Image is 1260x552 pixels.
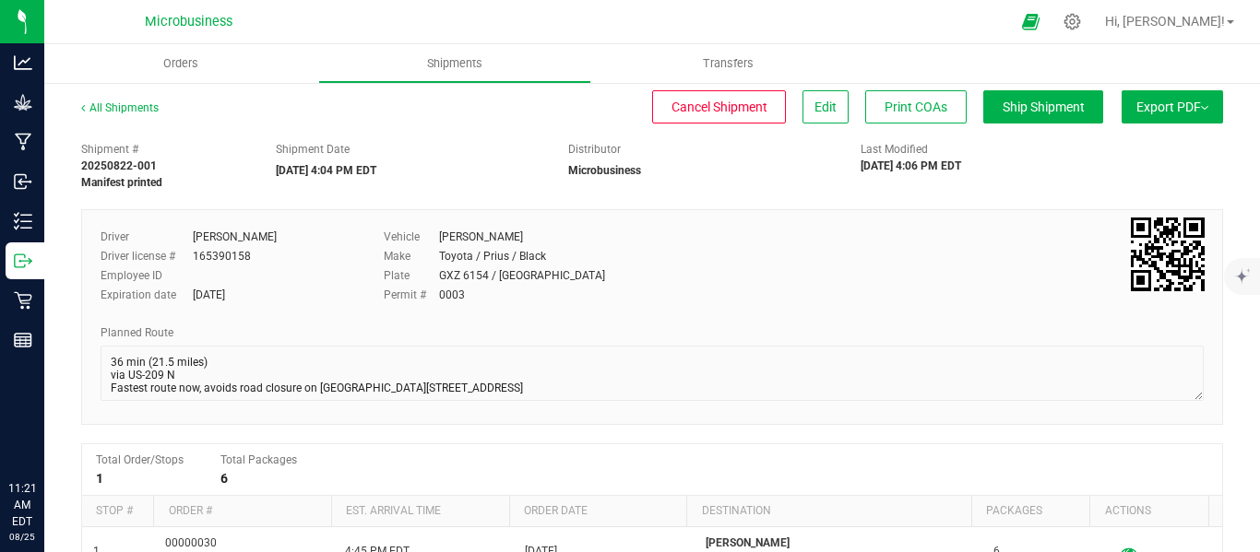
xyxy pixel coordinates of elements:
strong: 6 [220,471,228,486]
label: Driver license # [101,248,193,264]
inline-svg: Analytics [14,53,32,72]
div: Manage settings [1061,13,1084,30]
inline-svg: Retail [14,291,32,310]
inline-svg: Reports [14,331,32,349]
div: 0003 [439,287,465,303]
inline-svg: Inbound [14,172,32,191]
label: Permit # [384,287,439,303]
a: Orders [44,44,318,83]
th: Order # [153,496,331,527]
button: Ship Shipment [983,90,1103,123]
th: Order date [509,496,687,527]
button: Edit [802,90,849,123]
th: Actions [1089,496,1208,527]
span: Total Order/Stops [96,453,184,466]
label: Make [384,248,439,264]
inline-svg: Outbound [14,252,32,270]
div: Toyota / Prius / Black [439,248,546,264]
inline-svg: Inventory [14,212,32,230]
label: Expiration date [101,287,193,303]
th: Packages [971,496,1090,527]
span: Orders [138,55,223,72]
label: Employee ID [101,267,193,284]
span: Edit [814,100,837,114]
span: Cancel Shipment [672,100,767,114]
strong: [DATE] 4:04 PM EDT [276,164,376,177]
iframe: Resource center [18,405,74,460]
label: Plate [384,267,439,284]
img: Scan me! [1131,217,1205,291]
div: [PERSON_NAME] [439,229,523,245]
label: Distributor [568,141,621,158]
label: Driver [101,229,193,245]
a: All Shipments [81,101,159,114]
th: Est. arrival time [331,496,509,527]
inline-svg: Manufacturing [14,133,32,151]
label: Shipment Date [276,141,350,158]
inline-svg: Grow [14,93,32,112]
span: Ship Shipment [1003,100,1085,114]
span: Transfers [678,55,779,72]
div: [DATE] [193,287,225,303]
span: Microbusiness [145,14,232,29]
div: [PERSON_NAME] [193,229,277,245]
span: Hi, [PERSON_NAME]! [1105,14,1225,29]
button: Print COAs [865,90,967,123]
span: Total Packages [220,453,297,466]
th: Stop # [82,496,153,527]
a: Transfers [591,44,865,83]
span: Print COAs [885,100,947,114]
qrcode: 20250822-001 [1131,217,1205,291]
span: Open Ecommerce Menu [1010,4,1052,40]
label: Vehicle [384,229,439,245]
label: Last Modified [861,141,928,158]
strong: Microbusiness [568,164,641,177]
p: 08/25 [8,530,36,544]
span: Planned Route [101,326,173,339]
th: Destination [686,496,970,527]
strong: 1 [96,471,103,486]
button: Cancel Shipment [652,90,786,123]
p: [PERSON_NAME] [706,534,971,552]
strong: Manifest printed [81,176,162,189]
span: Shipment # [81,141,248,158]
button: Export PDF [1122,90,1223,123]
a: Shipments [318,44,592,83]
span: Shipments [402,55,507,72]
div: 165390158 [193,248,251,264]
strong: 20250822-001 [81,159,157,172]
strong: [DATE] 4:06 PM EDT [861,159,961,172]
div: GXZ 6154 / [GEOGRAPHIC_DATA] [439,267,605,284]
p: 11:21 AM EDT [8,480,36,530]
